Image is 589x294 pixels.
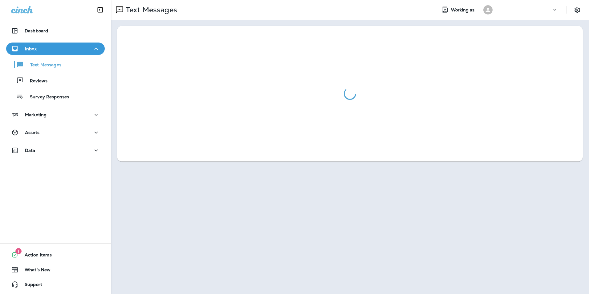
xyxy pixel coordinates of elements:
button: Data [6,144,105,157]
span: Working as: [451,7,477,13]
button: Assets [6,126,105,139]
button: Marketing [6,108,105,121]
button: Text Messages [6,58,105,71]
p: Reviews [24,78,47,84]
p: Assets [25,130,39,135]
button: Reviews [6,74,105,87]
button: 1Action Items [6,249,105,261]
p: Data [25,148,35,153]
button: Collapse Sidebar [91,4,109,16]
span: 1 [15,248,22,254]
button: Support [6,278,105,291]
button: Inbox [6,43,105,55]
p: Survey Responses [24,94,69,100]
span: Action Items [18,252,52,260]
span: What's New [18,267,51,275]
button: Dashboard [6,25,105,37]
p: Inbox [25,46,37,51]
button: Survey Responses [6,90,105,103]
span: Support [18,282,42,289]
p: Marketing [25,112,47,117]
button: What's New [6,263,105,276]
p: Text Messages [123,5,177,14]
p: Dashboard [25,28,48,33]
button: Settings [572,4,583,15]
p: Text Messages [24,62,61,68]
